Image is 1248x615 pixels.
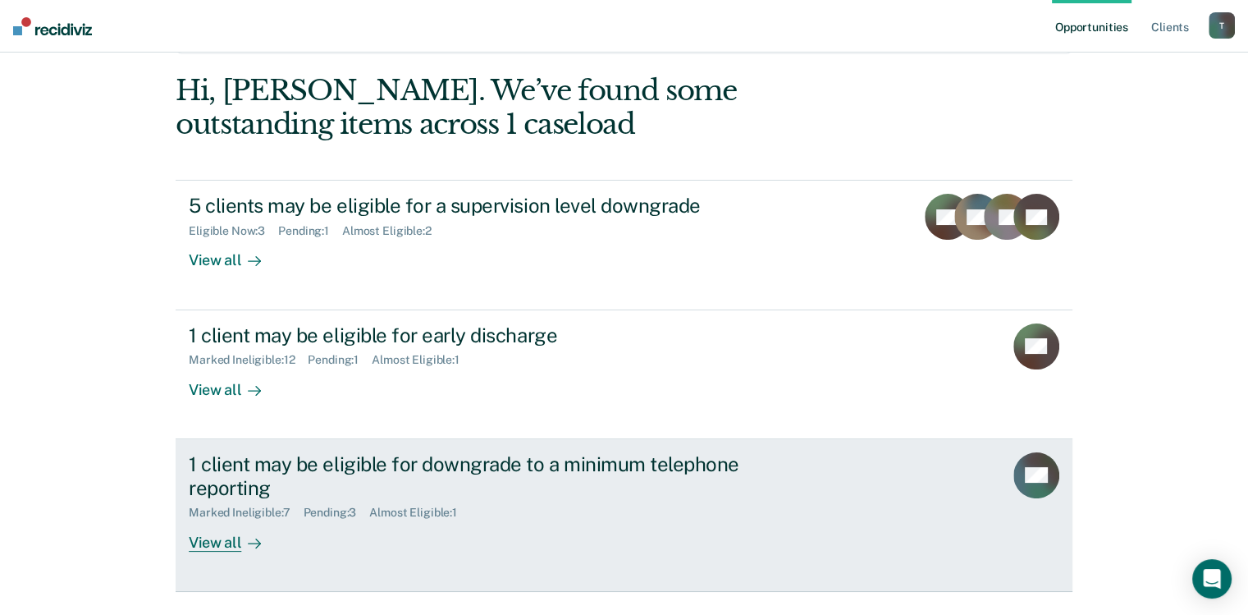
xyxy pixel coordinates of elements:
div: View all [189,367,281,399]
div: Marked Ineligible : 7 [189,506,303,520]
div: 1 client may be eligible for downgrade to a minimum telephone reporting [189,452,765,500]
div: 5 clients may be eligible for a supervision level downgrade [189,194,765,218]
div: Hi, [PERSON_NAME]. We’ve found some outstanding items across 1 caseload [176,74,893,141]
div: Marked Ineligible : 12 [189,353,308,367]
button: T [1209,12,1235,39]
a: 1 client may be eligible for early dischargeMarked Ineligible:12Pending:1Almost Eligible:1View all [176,310,1072,439]
a: 1 client may be eligible for downgrade to a minimum telephone reportingMarked Ineligible:7Pending... [176,439,1072,592]
div: Eligible Now : 3 [189,224,278,238]
div: Almost Eligible : 1 [369,506,470,520]
div: Pending : 3 [304,506,370,520]
img: Recidiviz [13,17,92,35]
div: Almost Eligible : 2 [342,224,445,238]
div: Open Intercom Messenger [1192,559,1232,599]
a: 5 clients may be eligible for a supervision level downgradeEligible Now:3Pending:1Almost Eligible... [176,180,1072,310]
div: Almost Eligible : 1 [372,353,473,367]
div: Pending : 1 [308,353,372,367]
div: Pending : 1 [278,224,342,238]
div: View all [189,238,281,270]
div: 1 client may be eligible for early discharge [189,324,765,347]
div: View all [189,520,281,552]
